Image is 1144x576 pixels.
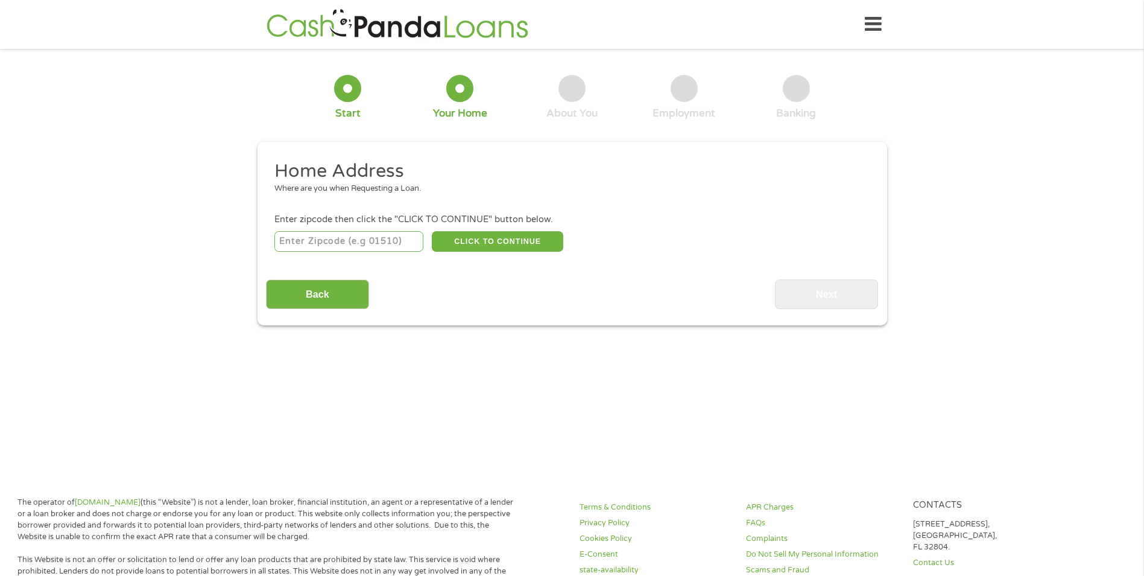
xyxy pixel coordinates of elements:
h2: Home Address [274,159,861,184]
div: Enter zipcode then click the "CLICK TO CONTINUE" button below. [274,213,869,226]
div: Your Home [433,107,487,120]
a: E-Consent [580,549,732,560]
a: Scams and Fraud [746,565,898,576]
div: Employment [653,107,715,120]
input: Enter Zipcode (e.g 01510) [274,231,423,252]
a: FAQs [746,517,898,529]
a: APR Charges [746,502,898,513]
a: state-availability [580,565,732,576]
a: Terms & Conditions [580,502,732,513]
input: Next [775,280,878,309]
a: Privacy Policy [580,517,732,529]
a: Cookies Policy [580,533,732,545]
a: Do Not Sell My Personal Information [746,549,898,560]
a: [DOMAIN_NAME] [75,498,141,507]
a: Complaints [746,533,898,545]
div: About You [546,107,598,120]
div: Where are you when Requesting a Loan. [274,183,861,195]
button: CLICK TO CONTINUE [432,231,563,252]
img: GetLoanNow Logo [263,7,532,42]
input: Back [266,280,369,309]
p: The operator of (this “Website”) is not a lender, loan broker, financial institution, an agent or... [17,497,518,543]
div: Banking [776,107,816,120]
h4: Contacts [913,500,1065,511]
a: Contact Us [913,557,1065,569]
p: [STREET_ADDRESS], [GEOGRAPHIC_DATA], FL 32804. [913,519,1065,553]
div: Start [335,107,361,120]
